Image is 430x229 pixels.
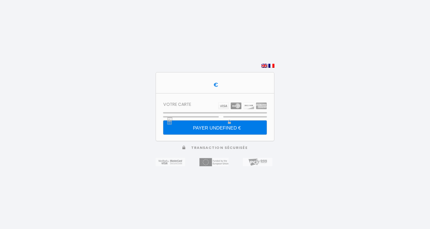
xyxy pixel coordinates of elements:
input: PAYER undefined € [163,121,267,135]
img: en.png [261,64,267,68]
span: € [212,81,218,89]
h3: Votre carte [163,102,191,107]
span: Transaction sécurisée [191,145,248,150]
img: carts.png [218,102,267,109]
img: fr.png [268,64,274,68]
